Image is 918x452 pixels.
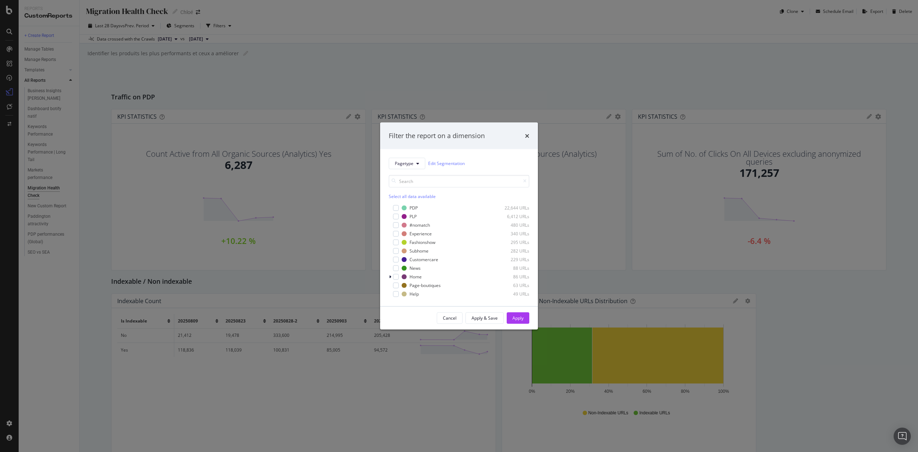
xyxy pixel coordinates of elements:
div: 480 URLs [494,222,529,228]
div: times [525,131,529,141]
div: 295 URLs [494,239,529,245]
div: Filter the report on a dimension [389,131,485,141]
div: Help [410,291,419,297]
div: modal [380,123,538,330]
div: Cancel [443,315,456,321]
div: 86 URLs [494,274,529,280]
div: 282 URLs [494,248,529,254]
div: 88 URLs [494,265,529,271]
span: Pagetype [395,160,413,166]
div: Customercare [410,256,438,263]
button: Pagetype [389,157,425,169]
div: Open Intercom Messenger [894,428,911,445]
button: Apply & Save [465,312,504,324]
div: 22,644 URLs [494,205,529,211]
div: Home [410,274,422,280]
div: 63 URLs [494,282,529,288]
div: Page-boutiques [410,282,441,288]
div: Fashionshow [410,239,435,245]
div: Experience [410,231,432,237]
div: #nomatch [410,222,430,228]
div: 49 URLs [494,291,529,297]
div: 340 URLs [494,231,529,237]
div: Apply & Save [472,315,498,321]
div: News [410,265,421,271]
div: Apply [512,315,524,321]
div: 229 URLs [494,256,529,263]
div: PLP [410,213,417,220]
div: PDP [410,205,418,211]
div: 6,412 URLs [494,213,529,220]
div: Subhome [410,248,429,254]
a: Edit Segmentation [428,160,465,167]
button: Apply [507,312,529,324]
input: Search [389,175,529,187]
button: Cancel [437,312,463,324]
div: Select all data available [389,193,529,199]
